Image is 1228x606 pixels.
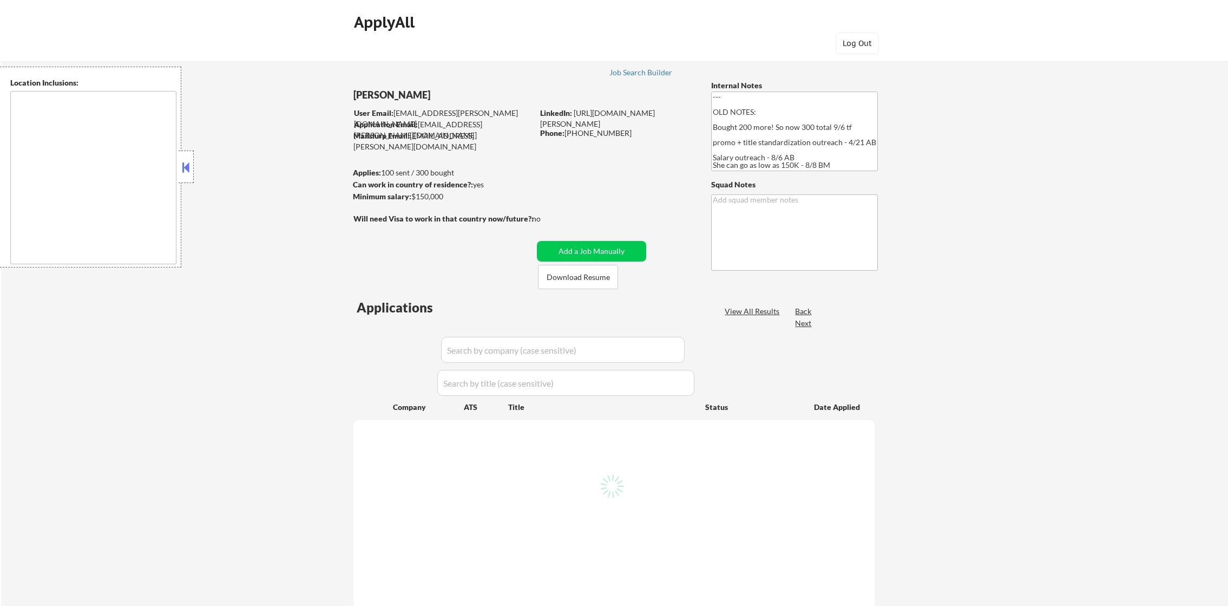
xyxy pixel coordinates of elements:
[537,241,646,262] button: Add a Job Manually
[354,13,418,31] div: ApplyAll
[508,402,695,413] div: Title
[354,119,533,140] div: [EMAIL_ADDRESS][PERSON_NAME][DOMAIN_NAME]
[441,337,685,363] input: Search by company (case sensitive)
[10,77,177,88] div: Location Inclusions:
[353,214,534,223] strong: Will need Visa to work in that country now/future?:
[354,108,393,118] strong: User Email:
[357,301,464,314] div: Applications
[393,402,464,413] div: Company
[353,192,411,201] strong: Minimum salary:
[532,213,563,224] div: no
[354,108,533,129] div: [EMAIL_ADDRESS][PERSON_NAME][DOMAIN_NAME]
[711,80,878,91] div: Internal Notes
[540,108,655,128] a: [URL][DOMAIN_NAME][PERSON_NAME]
[353,88,576,102] div: [PERSON_NAME]
[725,306,783,317] div: View All Results
[540,108,572,118] strong: LinkedIn:
[353,168,381,177] strong: Applies:
[437,370,694,396] input: Search by title (case sensitive)
[836,32,879,54] button: Log Out
[795,318,812,329] div: Next
[353,131,533,152] div: [EMAIL_ADDRESS][PERSON_NAME][DOMAIN_NAME]
[353,180,473,189] strong: Can work in country of residence?:
[540,128,693,139] div: [PHONE_NUMBER]
[711,179,878,190] div: Squad Notes
[353,179,530,190] div: yes
[538,265,618,289] button: Download Resume
[795,306,812,317] div: Back
[705,397,798,416] div: Status
[353,131,410,140] strong: Mailslurp Email:
[609,69,673,76] div: Job Search Builder
[814,402,862,413] div: Date Applied
[353,191,533,202] div: $150,000
[540,128,564,138] strong: Phone:
[464,402,508,413] div: ATS
[353,167,533,178] div: 100 sent / 300 bought
[354,120,418,129] strong: Application Email:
